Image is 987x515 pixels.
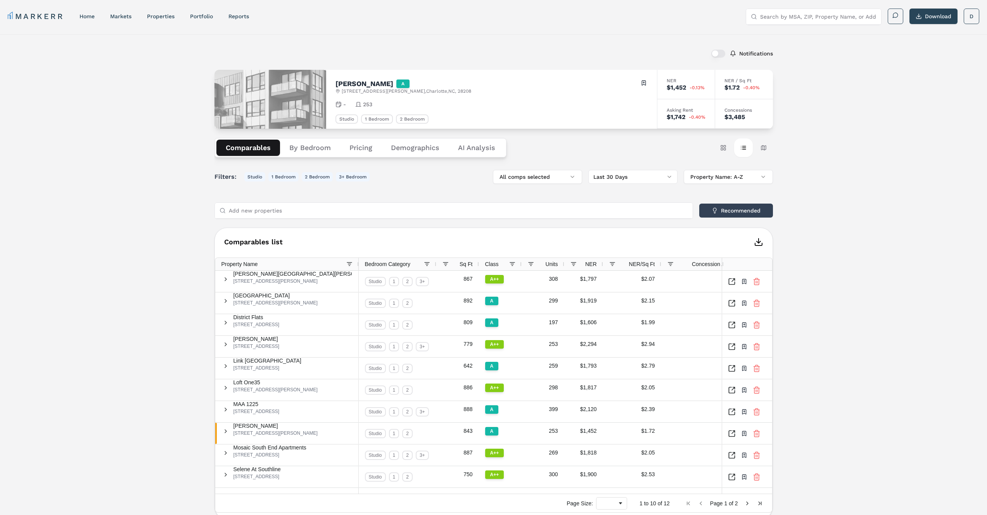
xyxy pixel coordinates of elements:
div: $3,492 [667,315,740,330]
div: 253 [522,336,564,357]
div: 750 [436,466,479,487]
button: 2 Bedroom [302,172,333,181]
div: $2,837 [667,445,740,461]
div: 2 [402,429,413,438]
div: 1 [389,429,399,438]
a: Inspect Comparables [728,299,736,307]
div: [STREET_ADDRESS] [233,365,301,371]
div: [STREET_ADDRESS] [233,343,280,349]
div: 892 [436,292,479,314]
div: $1,919 [564,292,603,314]
a: reports [228,13,249,19]
span: -0.40% [689,115,705,119]
span: [PERSON_NAME] [233,423,318,429]
button: AI Analysis [449,140,505,156]
span: Units [546,261,558,267]
div: $2.07 [603,271,661,292]
a: Inspect Comparables [728,321,736,329]
div: Studio [365,299,386,308]
div: $1,606 [564,314,603,335]
button: D [964,9,979,24]
div: $1.72 [603,423,661,444]
div: [STREET_ADDRESS][PERSON_NAME] [233,430,318,436]
div: Studio [365,277,386,286]
div: 2 Bedroom [396,114,429,124]
span: Comparables list [224,238,283,245]
button: Download [909,9,958,24]
div: 1 [389,299,399,308]
span: Concession Amount [692,261,740,267]
div: A [485,405,499,414]
span: of [658,500,662,506]
div: Asking Rent [667,108,705,112]
div: [STREET_ADDRESS] [233,321,280,328]
div: A++ [485,275,504,283]
button: Property Name: A-Z [684,170,773,184]
span: 1 [724,500,727,506]
div: - [667,401,740,417]
input: Search by MSA, ZIP, Property Name, or Address [760,9,876,24]
div: A++ [485,340,504,349]
div: 2 [402,342,413,351]
div: 399 [522,401,564,422]
span: 2 [735,500,738,506]
span: Page [710,500,723,506]
span: Loft One35 [233,380,318,385]
div: $1,817 [564,379,603,401]
div: [STREET_ADDRESS] [233,408,280,415]
button: Demographics [382,140,449,156]
div: Studio [365,385,386,395]
span: [GEOGRAPHIC_DATA] [233,293,318,298]
div: 3+ [416,277,429,286]
div: 1 [389,342,399,351]
div: Studio [365,407,386,416]
div: $1,742 [667,114,686,120]
span: 253 [363,100,372,108]
div: A++ [485,384,504,392]
button: Recommended [699,204,773,218]
span: 10 [650,500,656,506]
div: $3,485 [724,114,745,120]
div: A [485,427,499,436]
span: Bedroom Category [365,261,411,267]
span: D [970,12,973,20]
div: NER [667,78,705,83]
div: Studio [365,472,386,482]
button: Pricing [340,140,382,156]
div: 2 [402,364,413,373]
div: 1 [389,472,399,482]
span: 12 [664,500,670,506]
div: $1.72 [724,85,740,91]
div: 1 [389,451,399,460]
span: [PERSON_NAME] [233,336,280,342]
button: 3+ Bedroom [336,172,370,181]
div: Studio [335,114,358,124]
div: - [667,358,740,374]
div: $1,452 [667,85,686,91]
a: Portfolio [190,13,213,19]
h2: [PERSON_NAME] [335,80,393,87]
button: 1 Bedroom [268,172,299,181]
div: $2.05 [603,444,661,466]
span: NER [585,261,597,267]
div: 1 Bedroom [361,114,393,124]
div: 299 [522,292,564,314]
button: Comparables [216,140,280,156]
div: 3+ [416,451,429,460]
span: to [644,500,649,506]
span: - [343,100,346,108]
span: -0.13% [690,85,705,90]
button: All comps selected [493,170,582,184]
div: Studio [365,320,386,330]
div: 1 [389,407,399,416]
div: Studio [365,429,386,438]
span: District Flats [233,315,280,320]
a: Inspect Comparables [728,408,736,416]
div: 259 [522,358,564,379]
div: 843 [436,423,479,444]
div: $2.15 [603,292,661,314]
a: Inspect Comparables [728,386,736,394]
div: $3,485 [667,423,740,439]
label: Notifications [739,51,773,56]
div: [STREET_ADDRESS][PERSON_NAME] [233,387,318,393]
